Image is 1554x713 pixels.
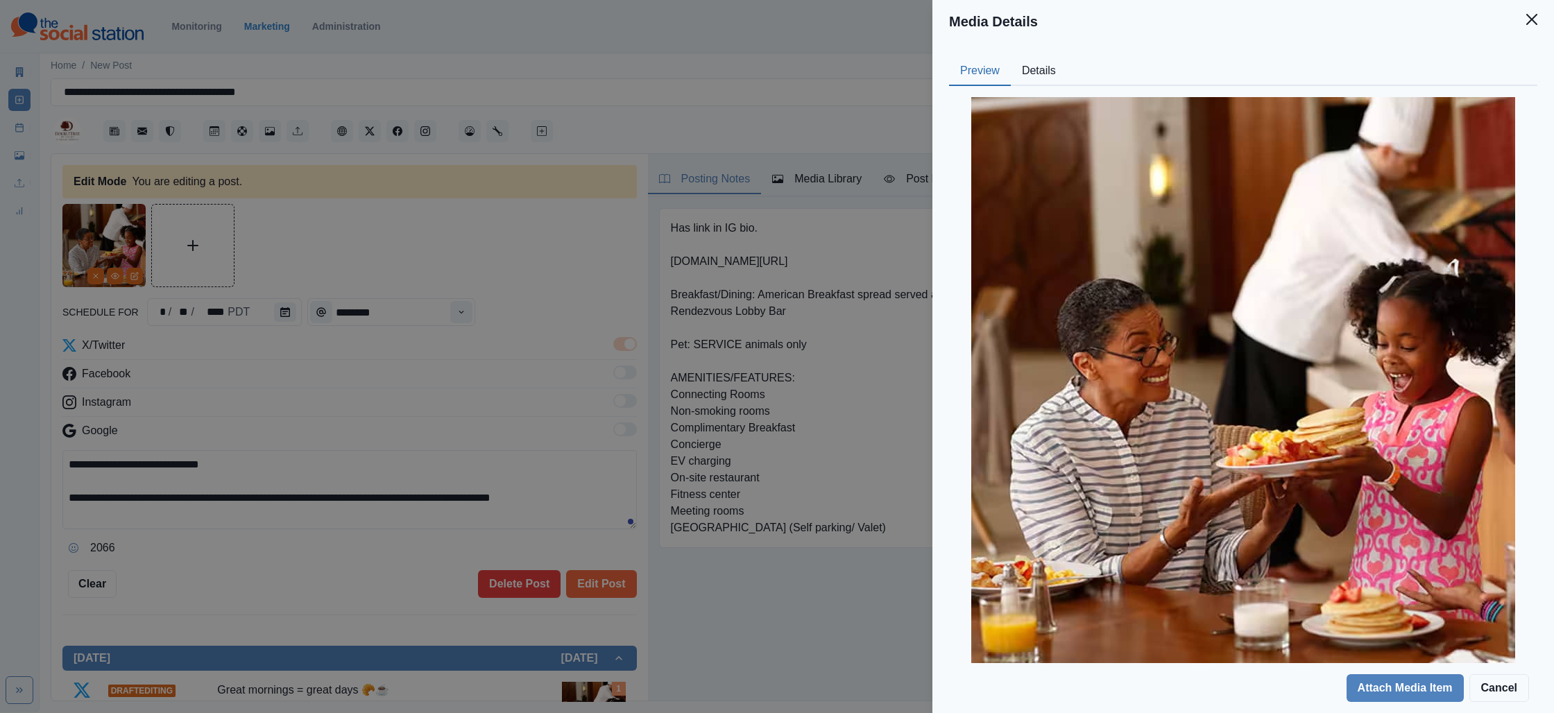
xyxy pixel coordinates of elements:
[949,57,1011,86] button: Preview
[1518,6,1546,33] button: Close
[1469,674,1529,702] button: Cancel
[971,97,1515,688] img: b19p6ezzvgmt3poxsksf
[1347,674,1464,702] button: Attach Media Item
[1011,57,1067,86] button: Details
